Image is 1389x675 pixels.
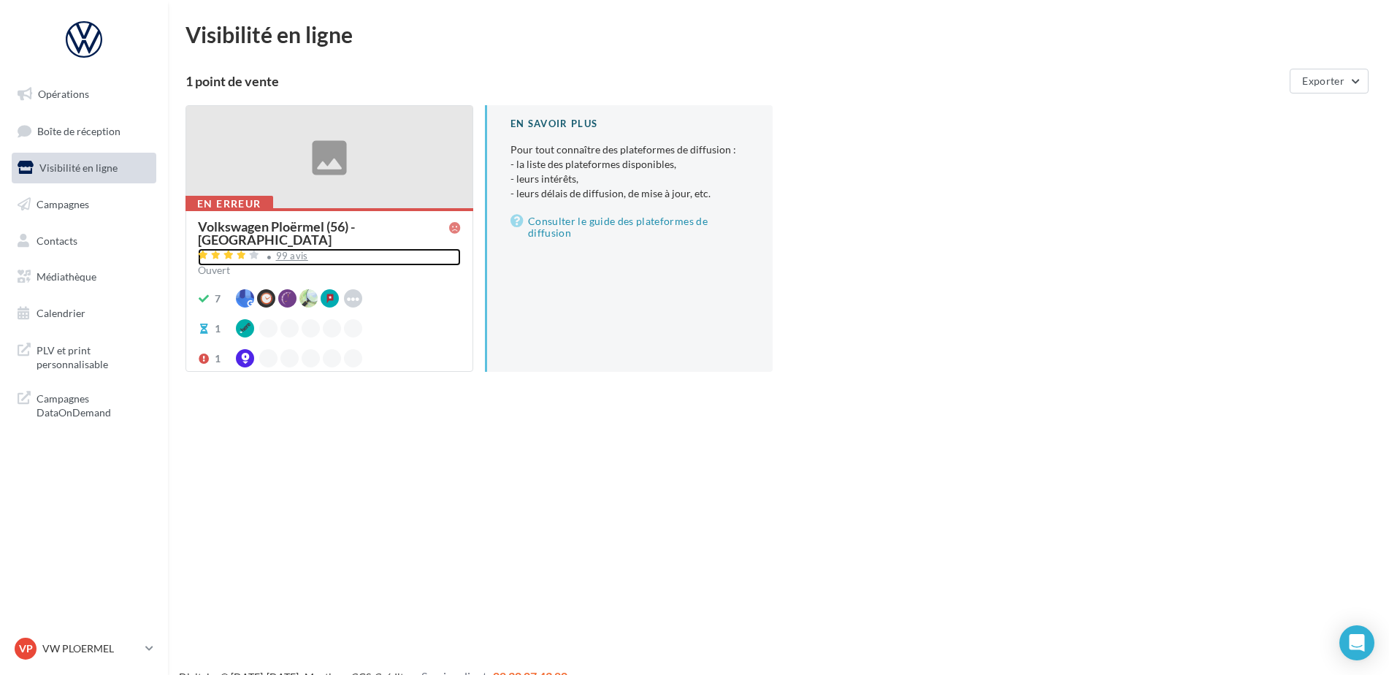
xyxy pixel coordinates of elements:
[38,88,89,100] span: Opérations
[37,124,120,137] span: Boîte de réception
[9,298,159,329] a: Calendrier
[215,351,221,366] div: 1
[510,186,749,201] li: - leurs délais de diffusion, de mise à jour, etc.
[37,234,77,246] span: Contacts
[12,635,156,663] a: VP VW PLOERMEL
[9,189,159,220] a: Campagnes
[9,115,159,147] a: Boîte de réception
[37,198,89,210] span: Campagnes
[42,641,139,656] p: VW PLOERMEL
[198,220,449,246] div: Volkswagen Ploërmel (56) - [GEOGRAPHIC_DATA]
[19,641,33,656] span: VP
[1302,75,1344,87] span: Exporter
[9,383,159,426] a: Campagnes DataOnDemand
[9,79,159,110] a: Opérations
[185,196,273,212] div: En erreur
[215,291,221,306] div: 7
[185,23,1371,45] div: Visibilité en ligne
[37,340,150,372] span: PLV et print personnalisable
[1290,69,1369,94] button: Exporter
[37,270,96,283] span: Médiathèque
[215,321,221,336] div: 1
[9,226,159,256] a: Contacts
[1339,625,1374,660] div: Open Intercom Messenger
[9,335,159,378] a: PLV et print personnalisable
[9,153,159,183] a: Visibilité en ligne
[185,75,1284,88] div: 1 point de vente
[276,251,308,261] div: 99 avis
[510,213,749,242] a: Consulter le guide des plateformes de diffusion
[510,142,749,201] p: Pour tout connaître des plateformes de diffusion :
[37,307,85,319] span: Calendrier
[198,264,230,276] span: Ouvert
[39,161,118,174] span: Visibilité en ligne
[198,248,461,266] a: 99 avis
[510,157,749,172] li: - la liste des plateformes disponibles,
[37,389,150,420] span: Campagnes DataOnDemand
[510,117,749,131] div: En savoir plus
[9,262,159,292] a: Médiathèque
[510,172,749,186] li: - leurs intérêts,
